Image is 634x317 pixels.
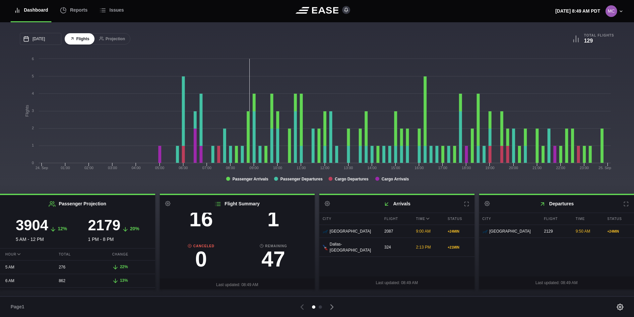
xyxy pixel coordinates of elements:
[607,229,631,234] div: + 24 MIN
[462,166,471,170] text: 18:00
[32,126,34,130] text: 2
[319,276,475,289] div: Last updated: 08:49 AM
[605,5,617,17] img: 1153cdcb26907aa7d1cda5a03a6cdb74
[489,228,531,234] span: [GEOGRAPHIC_DATA]
[32,109,34,113] text: 3
[438,166,447,170] text: 17:00
[165,244,237,273] a: Canceled0
[94,33,130,45] button: Projection
[444,213,475,225] div: Status
[509,166,518,170] text: 20:00
[53,288,101,301] div: 505
[319,195,475,213] h2: Arrivals
[541,225,571,238] div: 2129
[84,166,94,170] text: 02:00
[25,105,30,117] tspan: Flights
[416,229,431,234] span: 9:00 AM
[381,213,411,225] div: Flight
[320,166,330,170] text: 12:00
[32,74,34,78] text: 5
[232,177,269,181] tspan: Passenger Arrivals
[108,166,117,170] text: 03:00
[165,208,237,230] h3: 16
[202,166,212,170] text: 07:00
[556,166,565,170] text: 22:00
[580,166,589,170] text: 23:00
[16,218,48,233] h3: 3904
[416,245,431,250] span: 2:13 PM
[584,38,593,44] b: 129
[132,166,141,170] text: 04:00
[319,213,379,225] div: City
[165,203,237,233] a: Completed16
[297,166,306,170] text: 11:00
[391,166,400,170] text: 15:00
[32,161,34,165] text: 0
[35,166,48,170] tspan: 24. Sep
[65,33,95,45] button: Flights
[32,91,34,95] text: 4
[448,229,471,234] div: + 24 MIN
[107,249,155,260] div: Change
[155,166,164,170] text: 05:00
[179,166,188,170] text: 06:00
[32,57,34,61] text: 6
[479,213,539,225] div: City
[53,274,101,287] div: 862
[381,241,411,254] div: 324
[88,218,120,233] h3: 2179
[160,278,315,291] div: Last updated: 08:49 AM
[344,166,353,170] text: 13:00
[120,278,128,283] span: 13%
[53,261,101,273] div: 276
[237,208,309,230] h3: 1
[330,228,371,234] span: [GEOGRAPHIC_DATA]
[335,177,369,181] tspan: Cargo Departures
[576,229,590,234] span: 9:50 AM
[541,213,571,225] div: Flight
[555,8,600,15] p: [DATE] 8:49 AM PDT
[53,249,101,260] div: Total
[11,303,27,310] span: Page 1
[78,218,150,243] div: 1 PM - 8 PM
[584,33,614,38] b: Total Flights
[273,166,282,170] text: 10:00
[382,177,409,181] tspan: Cargo Arrivals
[381,225,411,238] div: 2087
[599,166,611,170] tspan: 25. Sep
[32,143,34,147] text: 1
[226,166,235,170] text: 08:00
[237,249,309,270] h3: 47
[280,177,323,181] tspan: Passenger Departures
[58,226,67,231] span: 12%
[160,195,315,213] h2: Flight Summary
[20,33,61,45] input: mm/dd/yyyy
[367,166,377,170] text: 14:00
[120,264,128,269] span: 22%
[165,244,237,249] b: Canceled
[237,244,309,273] a: Remaining47
[448,245,471,250] div: + 21 MIN
[330,241,376,253] span: Dallas-[GEOGRAPHIC_DATA]
[130,226,139,231] span: 20%
[165,249,237,270] h3: 0
[414,166,424,170] text: 16:00
[5,218,78,243] div: 5 AM - 12 PM
[237,203,309,233] a: Delayed1
[61,166,70,170] text: 01:00
[249,166,259,170] text: 09:00
[533,166,542,170] text: 21:00
[572,213,602,225] div: Time
[413,213,443,225] div: Time
[237,244,309,249] b: Remaining
[485,166,495,170] text: 19:00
